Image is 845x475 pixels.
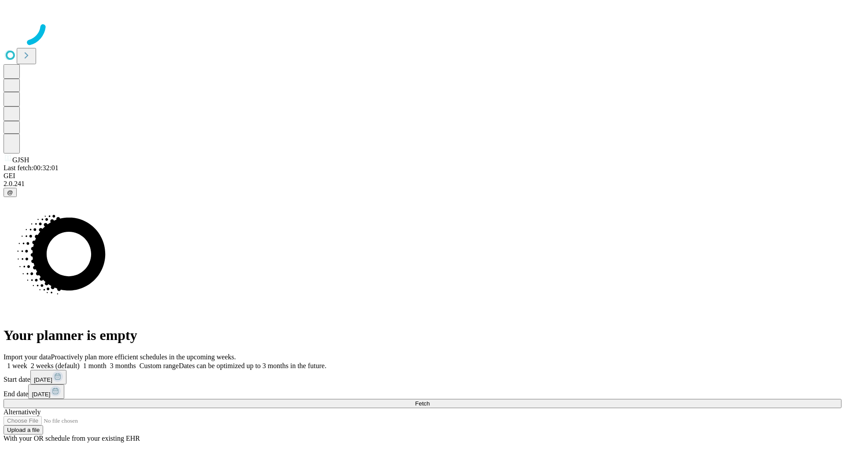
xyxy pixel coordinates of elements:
[31,362,80,369] span: 2 weeks (default)
[4,164,59,172] span: Last fetch: 00:32:01
[83,362,107,369] span: 1 month
[34,376,52,383] span: [DATE]
[4,327,841,343] h1: Your planner is empty
[4,435,140,442] span: With your OR schedule from your existing EHR
[415,400,430,407] span: Fetch
[28,384,64,399] button: [DATE]
[7,189,13,196] span: @
[179,362,326,369] span: Dates can be optimized up to 3 months in the future.
[4,188,17,197] button: @
[51,353,236,361] span: Proactively plan more efficient schedules in the upcoming weeks.
[140,362,179,369] span: Custom range
[4,408,40,416] span: Alternatively
[110,362,136,369] span: 3 months
[4,353,51,361] span: Import your data
[4,172,841,180] div: GEI
[4,370,841,384] div: Start date
[32,391,50,398] span: [DATE]
[4,384,841,399] div: End date
[4,180,841,188] div: 2.0.241
[7,362,27,369] span: 1 week
[4,425,43,435] button: Upload a file
[30,370,66,384] button: [DATE]
[4,399,841,408] button: Fetch
[12,156,29,164] span: GJSH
